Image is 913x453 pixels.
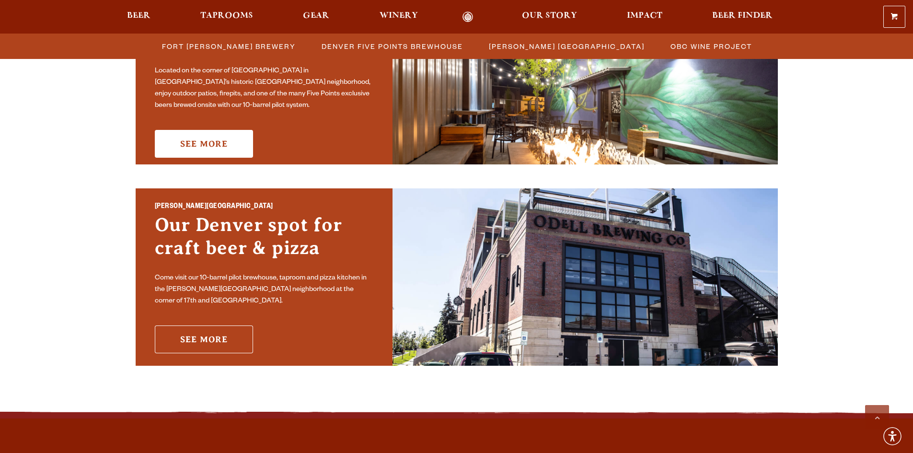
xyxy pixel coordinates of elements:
a: Beer Finder [706,12,779,23]
a: [PERSON_NAME] [GEOGRAPHIC_DATA] [483,39,649,53]
h2: [PERSON_NAME][GEOGRAPHIC_DATA] [155,201,373,213]
a: Taprooms [194,12,259,23]
a: Denver Five Points Brewhouse [316,39,468,53]
span: [PERSON_NAME] [GEOGRAPHIC_DATA] [489,39,645,53]
span: Beer [127,12,150,20]
div: Accessibility Menu [882,426,903,447]
a: See More [155,130,253,158]
span: Denver Five Points Brewhouse [322,39,463,53]
span: Winery [380,12,418,20]
span: Gear [303,12,329,20]
span: Taprooms [200,12,253,20]
span: Fort [PERSON_NAME] Brewery [162,39,296,53]
p: Come visit our 10-barrel pilot brewhouse, taproom and pizza kitchen in the [PERSON_NAME][GEOGRAPH... [155,273,373,307]
h3: Our Denver spot for craft beer & pizza [155,213,373,269]
a: Impact [621,12,669,23]
span: Impact [627,12,662,20]
a: Fort [PERSON_NAME] Brewery [156,39,300,53]
a: Winery [373,12,424,23]
a: Scroll to top [865,405,889,429]
a: Beer [121,12,157,23]
p: Located on the corner of [GEOGRAPHIC_DATA] in [GEOGRAPHIC_DATA]’s historic [GEOGRAPHIC_DATA] neig... [155,66,373,112]
span: Beer Finder [712,12,773,20]
span: Our Story [522,12,577,20]
span: OBC Wine Project [670,39,752,53]
a: Our Story [516,12,583,23]
img: Sloan’s Lake Brewhouse' [393,188,778,366]
a: See More [155,325,253,353]
a: OBC Wine Project [665,39,757,53]
a: Gear [297,12,335,23]
a: Odell Home [450,12,486,23]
